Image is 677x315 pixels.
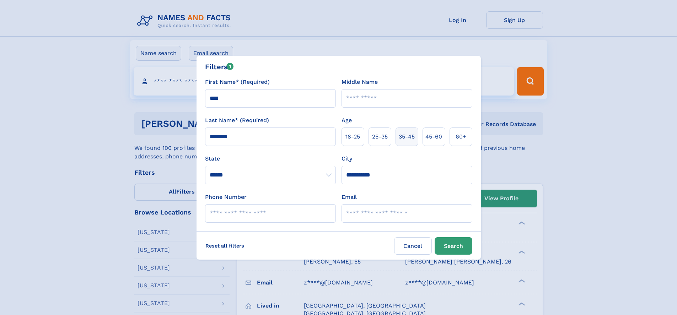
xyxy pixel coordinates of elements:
div: Filters [205,61,234,72]
label: Middle Name [342,78,378,86]
span: 35‑45 [399,132,415,141]
label: Last Name* (Required) [205,116,269,125]
label: State [205,154,336,163]
label: Reset all filters [201,237,249,254]
label: Cancel [394,237,432,255]
label: Age [342,116,352,125]
span: 18‑25 [345,132,360,141]
label: Phone Number [205,193,247,201]
span: 45‑60 [425,132,442,141]
span: 60+ [456,132,466,141]
label: First Name* (Required) [205,78,270,86]
button: Search [435,237,472,255]
label: Email [342,193,357,201]
span: 25‑35 [372,132,388,141]
label: City [342,154,352,163]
